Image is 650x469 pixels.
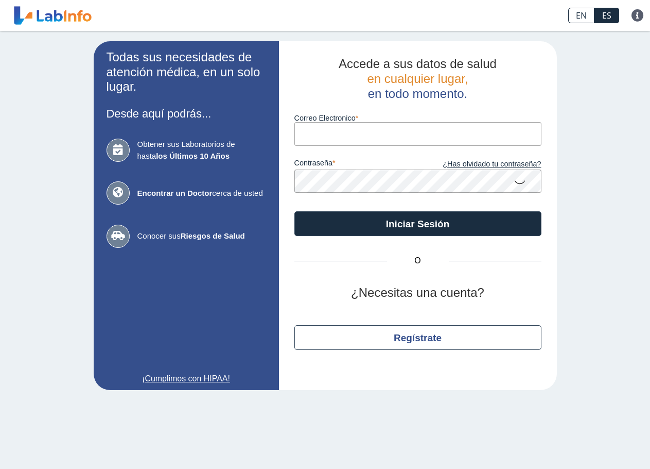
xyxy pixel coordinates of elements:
label: Correo Electronico [294,114,541,122]
button: Regístrate [294,325,541,350]
a: ¿Has olvidado tu contraseña? [418,159,541,170]
label: contraseña [294,159,418,170]
h2: ¿Necesitas una cuenta? [294,286,541,300]
a: ES [594,8,619,23]
a: ¡Cumplimos con HIPAA! [107,373,266,385]
b: los Últimos 10 Años [156,152,230,160]
b: Encontrar un Doctor [137,189,213,197]
h3: Desde aquí podrás... [107,107,266,120]
span: Conocer sus [137,230,266,242]
b: Riesgos de Salud [181,231,245,240]
h2: Todas sus necesidades de atención médica, en un solo lugar. [107,50,266,94]
span: Obtener sus Laboratorios de hasta [137,139,266,162]
span: O [387,255,449,267]
span: en todo momento. [368,87,467,100]
span: cerca de usted [137,188,266,199]
a: EN [568,8,594,23]
span: Accede a sus datos de salud [339,57,497,71]
span: en cualquier lugar, [367,72,468,86]
button: Iniciar Sesión [294,211,541,236]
